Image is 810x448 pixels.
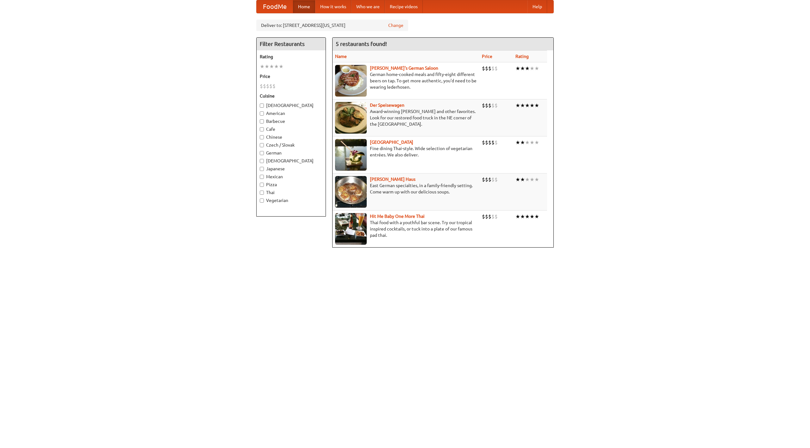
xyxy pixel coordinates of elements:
label: Barbecue [260,118,322,124]
div: Deliver to: [STREET_ADDRESS][US_STATE] [256,20,408,31]
li: $ [491,176,495,183]
li: $ [485,213,488,220]
li: ★ [520,213,525,220]
input: [DEMOGRAPHIC_DATA] [260,104,264,108]
a: Name [335,54,347,59]
li: ★ [530,213,534,220]
input: Vegetarian [260,199,264,203]
img: kohlhaus.jpg [335,176,367,208]
input: Pizza [260,183,264,187]
li: $ [260,83,263,90]
img: babythai.jpg [335,213,367,245]
li: $ [495,139,498,146]
label: Japanese [260,166,322,172]
a: Who we are [351,0,385,13]
li: $ [495,176,498,183]
li: $ [488,65,491,72]
a: Home [293,0,315,13]
li: ★ [515,139,520,146]
input: American [260,111,264,116]
a: [GEOGRAPHIC_DATA] [370,140,413,145]
li: ★ [525,176,530,183]
li: $ [495,213,498,220]
label: German [260,150,322,156]
p: Thai food with a youthful bar scene. Try our tropical inspired cocktails, or tuck into a plate of... [335,219,477,238]
li: ★ [525,139,530,146]
label: Czech / Slovak [260,142,322,148]
label: Vegetarian [260,197,322,204]
h5: Price [260,73,322,79]
p: German home-cooked meals and fifty-eight different beers on tap. To get more authentic, you'd nee... [335,71,477,90]
li: $ [488,139,491,146]
li: $ [272,83,276,90]
li: ★ [530,139,534,146]
li: ★ [515,102,520,109]
a: Recipe videos [385,0,423,13]
input: Czech / Slovak [260,143,264,147]
input: Barbecue [260,119,264,123]
p: East German specialties, in a family-friendly setting. Come warm up with our delicious soups. [335,182,477,195]
li: $ [482,65,485,72]
li: ★ [534,139,539,146]
li: $ [491,65,495,72]
li: $ [482,176,485,183]
label: American [260,110,322,117]
li: $ [491,213,495,220]
input: [DEMOGRAPHIC_DATA] [260,159,264,163]
li: ★ [520,139,525,146]
li: ★ [269,63,274,70]
li: ★ [525,213,530,220]
li: $ [491,102,495,109]
h4: Filter Restaurants [257,38,326,50]
li: $ [495,102,498,109]
a: Change [388,22,403,28]
li: ★ [279,63,283,70]
a: Help [527,0,547,13]
a: Der Speisewagen [370,103,404,108]
input: Mexican [260,175,264,179]
li: ★ [274,63,279,70]
img: satay.jpg [335,139,367,171]
li: $ [482,139,485,146]
li: $ [263,83,266,90]
label: Pizza [260,181,322,188]
li: ★ [534,213,539,220]
img: esthers.jpg [335,65,367,97]
label: Chinese [260,134,322,140]
input: Cafe [260,127,264,131]
li: ★ [534,102,539,109]
a: [PERSON_NAME]'s German Saloon [370,66,438,71]
li: $ [482,213,485,220]
li: ★ [515,176,520,183]
h5: Rating [260,54,322,60]
li: $ [266,83,269,90]
li: $ [488,176,491,183]
p: Fine dining Thai-style. Wide selection of vegetarian entrées. We also deliver. [335,145,477,158]
a: [PERSON_NAME] Haus [370,177,415,182]
li: ★ [515,65,520,72]
li: $ [485,176,488,183]
a: How it works [315,0,351,13]
li: $ [488,102,491,109]
li: ★ [530,65,534,72]
input: German [260,151,264,155]
li: ★ [534,176,539,183]
li: ★ [530,102,534,109]
a: FoodMe [257,0,293,13]
li: $ [485,139,488,146]
li: $ [482,102,485,109]
label: Thai [260,189,322,196]
li: ★ [520,65,525,72]
li: $ [491,139,495,146]
li: ★ [530,176,534,183]
a: Price [482,54,492,59]
li: ★ [515,213,520,220]
li: ★ [534,65,539,72]
label: [DEMOGRAPHIC_DATA] [260,158,322,164]
b: Hit Me Baby One More Thai [370,214,425,219]
li: ★ [525,65,530,72]
li: $ [269,83,272,90]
